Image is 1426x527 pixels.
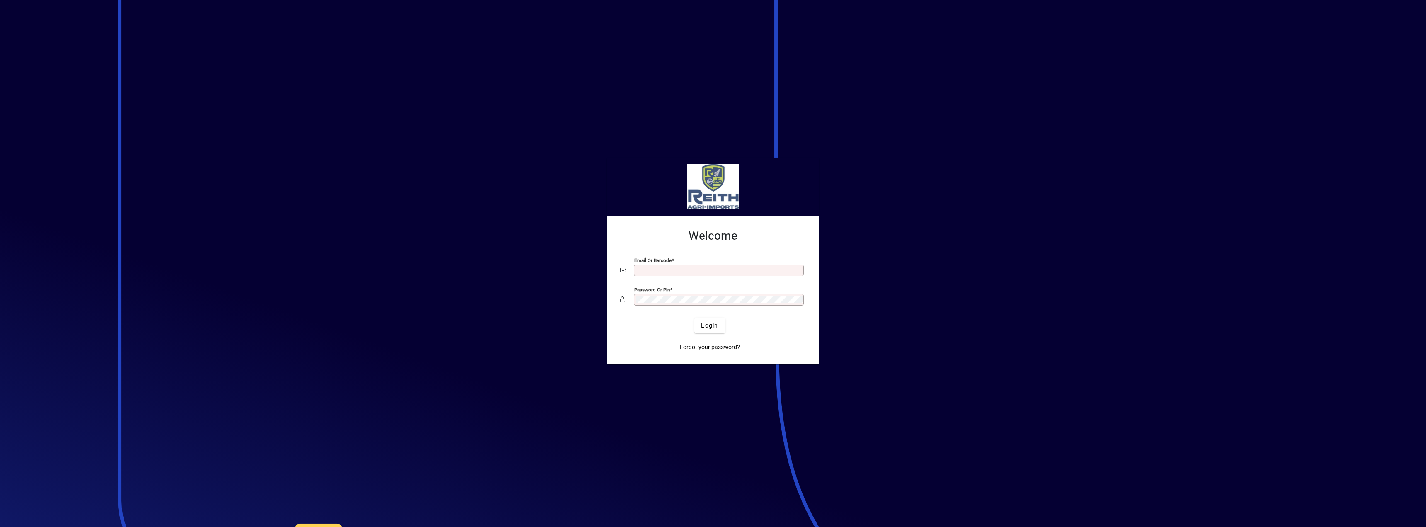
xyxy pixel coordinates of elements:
mat-label: Password or Pin [634,287,670,293]
span: Login [701,321,718,330]
button: Login [694,318,725,333]
span: Forgot your password? [680,343,740,352]
a: Forgot your password? [677,340,743,355]
mat-label: Email or Barcode [634,257,672,263]
h2: Welcome [620,229,806,243]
